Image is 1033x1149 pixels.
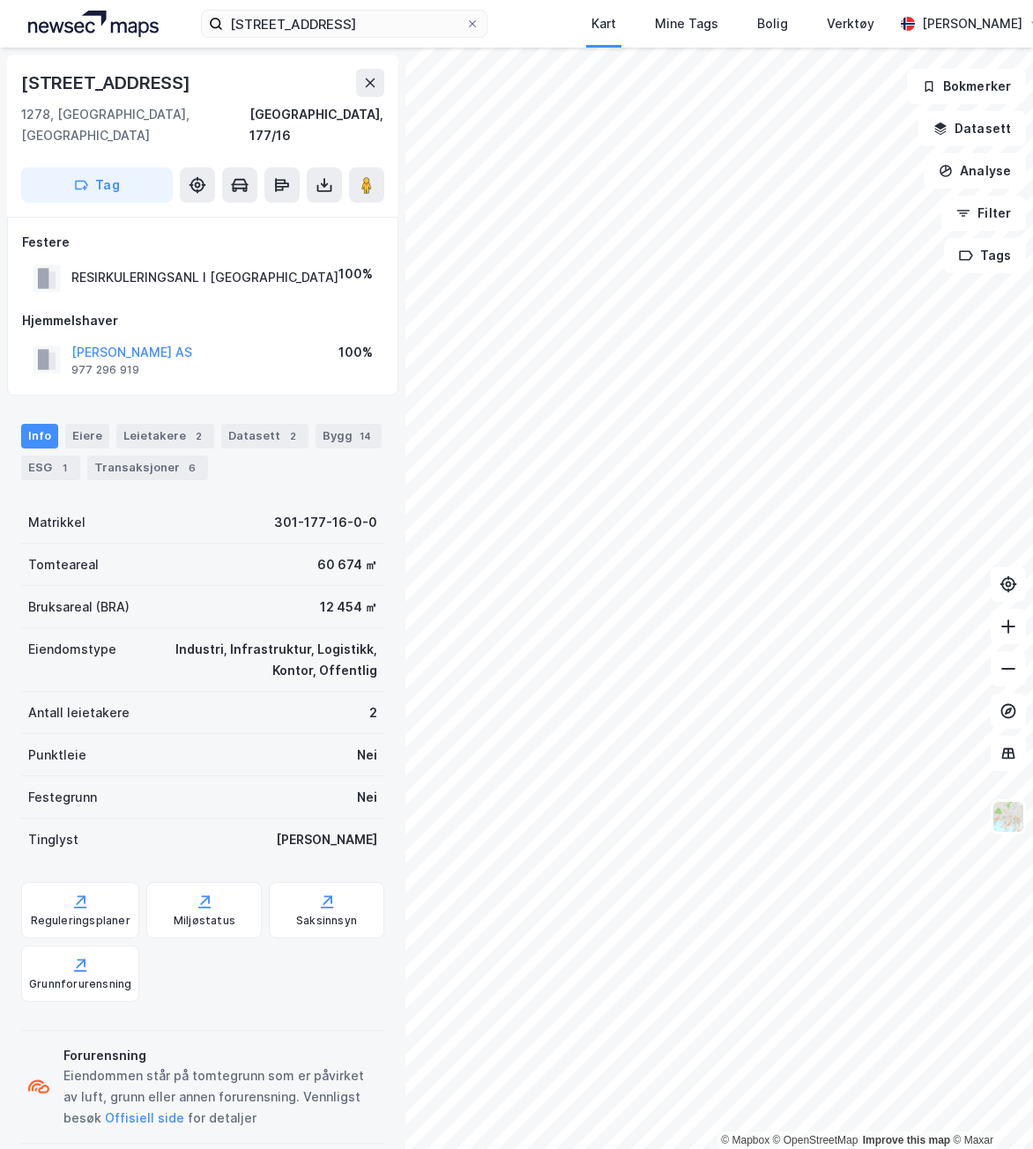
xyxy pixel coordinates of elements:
div: 12 454 ㎡ [320,597,377,618]
div: Kontrollprogram for chat [945,1064,1033,1149]
div: Datasett [221,424,308,448]
div: Info [21,424,58,448]
div: Festegrunn [28,787,97,808]
div: 2 [369,702,377,723]
div: 6 [183,459,201,477]
div: Antall leietakere [28,702,130,723]
img: Z [992,800,1025,834]
button: Tags [944,238,1026,273]
button: Datasett [918,111,1026,146]
div: Mine Tags [655,13,718,34]
div: 1 [56,459,73,477]
div: [GEOGRAPHIC_DATA], 177/16 [249,104,384,146]
div: Grunnforurensning [29,977,131,991]
div: Leietakere [116,424,214,448]
div: Kart [591,13,616,34]
div: Tomteareal [28,554,99,575]
a: Mapbox [721,1134,769,1146]
div: 1278, [GEOGRAPHIC_DATA], [GEOGRAPHIC_DATA] [21,104,249,146]
div: Verktøy [827,13,874,34]
div: Matrikkel [28,512,85,533]
div: Miljøstatus [174,914,235,928]
div: Bruksareal (BRA) [28,597,130,618]
div: Bygg [316,424,382,448]
div: Forurensning [63,1045,377,1066]
div: Industri, Infrastruktur, Logistikk, Kontor, Offentlig [137,639,377,681]
iframe: Chat Widget [945,1064,1033,1149]
div: [STREET_ADDRESS] [21,69,194,97]
div: Transaksjoner [87,456,208,480]
button: Bokmerker [907,69,1026,104]
div: Saksinnsyn [296,914,357,928]
div: Bolig [757,13,788,34]
a: OpenStreetMap [773,1134,858,1146]
div: [PERSON_NAME] [922,13,1022,34]
img: logo.a4113a55bc3d86da70a041830d287a7e.svg [28,11,159,37]
div: 14 [356,427,375,445]
div: Punktleie [28,745,86,766]
div: 60 674 ㎡ [317,554,377,575]
div: 977 296 919 [71,363,139,377]
button: Tag [21,167,173,203]
div: 2 [284,427,301,445]
div: Reguleringsplaner [31,914,130,928]
div: [PERSON_NAME] [276,829,377,850]
button: Analyse [924,153,1026,189]
div: Tinglyst [28,829,78,850]
div: 100% [338,263,373,285]
div: Festere [22,232,383,253]
div: 2 [190,427,207,445]
input: Søk på adresse, matrikkel, gårdeiere, leietakere eller personer [223,11,465,37]
div: Hjemmelshaver [22,310,383,331]
div: Eiere [65,424,109,448]
button: Filter [941,196,1026,231]
div: Eiendomstype [28,639,116,660]
div: Nei [357,745,377,766]
div: Nei [357,787,377,808]
a: Improve this map [863,1134,950,1146]
div: Eiendommen står på tomtegrunn som er påvirket av luft, grunn eller annen forurensning. Vennligst ... [63,1065,377,1129]
div: 301-177-16-0-0 [274,512,377,533]
div: RESIRKULERINGSANL I [GEOGRAPHIC_DATA] [71,267,338,288]
div: ESG [21,456,80,480]
div: 100% [338,342,373,363]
